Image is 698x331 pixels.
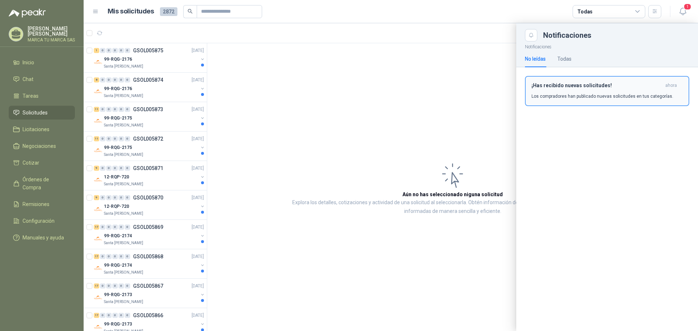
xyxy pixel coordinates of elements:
[525,55,546,63] div: No leídas
[9,9,46,17] img: Logo peakr
[525,29,537,41] button: Close
[9,89,75,103] a: Tareas
[23,234,64,242] span: Manuales y ayuda
[9,139,75,153] a: Negociaciones
[23,109,48,117] span: Solicitudes
[23,217,55,225] span: Configuración
[23,142,56,150] span: Negociaciones
[665,82,677,89] span: ahora
[577,8,593,16] div: Todas
[683,3,691,10] span: 1
[23,200,49,208] span: Remisiones
[557,55,571,63] div: Todas
[9,72,75,86] a: Chat
[108,6,154,17] h1: Mis solicitudes
[9,56,75,69] a: Inicio
[676,5,689,18] button: 1
[9,106,75,120] a: Solicitudes
[525,76,689,106] button: ¡Has recibido nuevas solicitudes!ahora Los compradores han publicado nuevas solicitudes en tus ca...
[160,7,177,16] span: 2872
[23,159,39,167] span: Cotizar
[531,93,673,100] p: Los compradores han publicado nuevas solicitudes en tus categorías.
[23,75,33,83] span: Chat
[9,197,75,211] a: Remisiones
[188,9,193,14] span: search
[9,214,75,228] a: Configuración
[23,175,68,191] span: Órdenes de Compra
[516,41,698,51] p: Notificaciones
[9,173,75,194] a: Órdenes de Compra
[23,58,34,66] span: Inicio
[9,122,75,136] a: Licitaciones
[531,82,662,89] h3: ¡Has recibido nuevas solicitudes!
[543,32,689,39] div: Notificaciones
[9,231,75,245] a: Manuales y ayuda
[28,38,75,42] p: MARCA TU MARCA SAS
[9,156,75,170] a: Cotizar
[23,92,39,100] span: Tareas
[23,125,49,133] span: Licitaciones
[28,26,75,36] p: [PERSON_NAME] [PERSON_NAME]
